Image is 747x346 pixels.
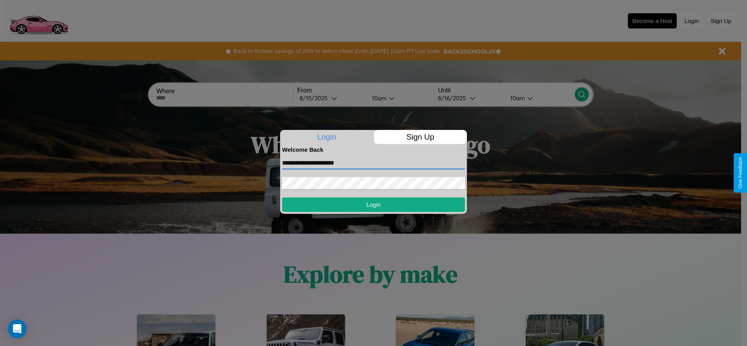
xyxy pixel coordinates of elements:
[738,157,743,189] div: Give Feedback
[374,130,467,144] p: Sign Up
[282,197,465,212] button: Login
[280,130,373,144] p: Login
[282,146,465,153] h4: Welcome Back
[8,319,27,338] div: Open Intercom Messenger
